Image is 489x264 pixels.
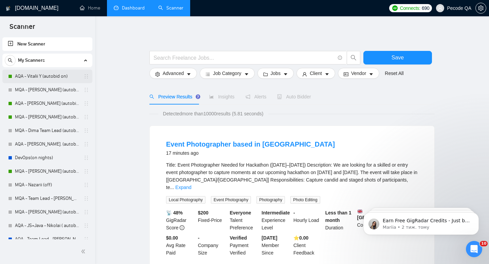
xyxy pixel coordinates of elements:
[338,68,379,79] button: idcardVendorcaret-down
[292,234,324,257] div: Client Feedback
[2,37,92,51] li: New Scanner
[351,70,366,77] span: Vendor
[155,72,160,77] span: setting
[166,161,418,191] div: Title: Event Photographer Needed for Hackathon (Sept 6–7, 2025) Description: We are looking for a...
[166,140,335,148] a: Event Photographer based in [GEOGRAPHIC_DATA]
[277,94,311,99] span: Auto Bidder
[15,219,79,232] a: AQA - JS+Java - Nikolai ( autobid off)
[293,210,295,215] b: -
[261,210,290,215] b: Intermediate
[344,72,348,77] span: idcard
[158,5,183,11] a: searchScanner
[296,68,335,79] button: userClientcaret-down
[84,182,89,188] span: holder
[81,248,88,255] span: double-left
[80,5,100,11] a: homeHome
[84,114,89,120] span: holder
[353,198,489,246] iframe: Intercom notifications повідомлення
[166,162,417,190] span: Title: Event Photographer Needed for Hackathon ([DATE]–[DATE]) Description: We are looking for a ...
[114,5,145,11] a: dashboardDashboard
[84,196,89,201] span: holder
[246,94,267,99] span: Alerts
[475,5,486,11] a: setting
[15,192,79,205] a: MQA - Team Lead - [PERSON_NAME] (autobid night off) (28.03)
[186,72,191,77] span: caret-down
[369,72,374,77] span: caret-down
[271,70,281,77] span: Jobs
[8,37,87,51] a: New Scanner
[205,72,210,77] span: bars
[302,72,307,77] span: user
[153,54,335,62] input: Search Freelance Jobs...
[170,185,174,190] span: ...
[198,235,200,241] b: -
[166,235,178,241] b: $0.00
[325,210,351,223] b: Less than 1 month
[195,94,201,100] div: Tooltip anchor
[466,241,482,257] iframe: Intercom live chat
[385,70,403,77] a: Reset All
[310,70,322,77] span: Client
[166,210,183,215] b: 📡 48%
[15,110,79,124] a: MQA - [PERSON_NAME] (autobid on)
[84,128,89,133] span: holder
[422,4,429,12] span: 690
[263,72,268,77] span: folder
[149,94,198,99] span: Preview Results
[18,54,45,67] span: My Scanners
[84,87,89,93] span: holder
[166,149,335,157] div: 17 minutes ago
[15,205,79,219] a: MQA - [PERSON_NAME] (autobid off)
[260,234,292,257] div: Member Since
[257,68,294,79] button: folderJobscaret-down
[84,155,89,161] span: holder
[180,225,184,230] span: info-circle
[200,68,254,79] button: barsJob Categorycaret-down
[165,209,197,231] div: GigRadar Score
[347,51,360,64] button: search
[84,223,89,228] span: holder
[15,124,79,137] a: MQA - Dima Team Lead (autobid on)
[211,196,251,204] span: Event Photography
[84,74,89,79] span: holder
[230,235,247,241] b: Verified
[325,72,329,77] span: caret-down
[197,209,229,231] div: Fixed-Price
[246,94,250,99] span: notification
[175,185,191,190] a: Expand
[5,58,15,63] span: search
[84,237,89,242] span: holder
[158,110,268,117] span: Detected more than 10000 results (5.81 seconds)
[15,165,79,178] a: MQA - [PERSON_NAME] (autobid Off)
[283,72,288,77] span: caret-down
[209,94,214,99] span: area-chart
[363,51,432,64] button: Save
[4,22,40,36] span: Scanner
[392,5,398,11] img: upwork-logo.png
[15,137,79,151] a: AQA - [PERSON_NAME]. (autobid off day)
[84,142,89,147] span: holder
[198,210,209,215] b: $ 200
[15,232,79,246] a: AQA - Team Lead - [PERSON_NAME] (off)
[15,97,79,110] a: AQA - [PERSON_NAME] (autobid on)
[15,178,79,192] a: MQA - Nazarii (off)
[256,196,285,204] span: Photography
[475,3,486,14] button: setting
[209,94,234,99] span: Insights
[229,209,260,231] div: Talent Preference
[15,151,79,165] a: DevOps(on nights)
[163,70,184,77] span: Advanced
[292,209,324,231] div: Hourly Load
[197,234,229,257] div: Company Size
[229,234,260,257] div: Payment Verified
[480,241,488,246] span: 10
[149,68,197,79] button: settingAdvancedcaret-down
[293,235,308,241] b: ⭐️ 0.00
[244,72,249,77] span: caret-down
[260,209,292,231] div: Experience Level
